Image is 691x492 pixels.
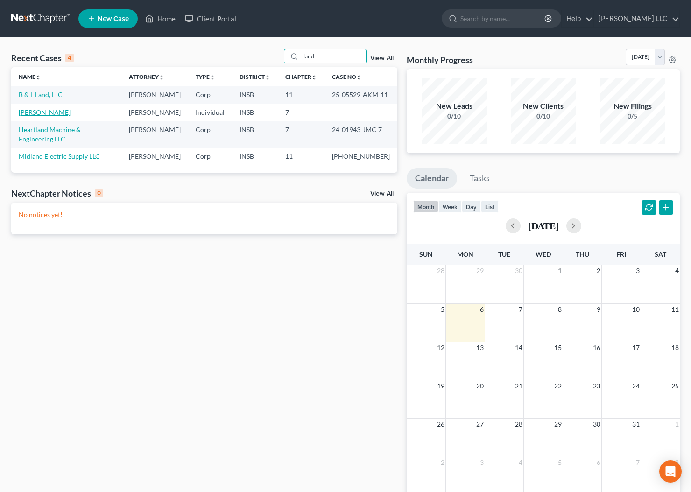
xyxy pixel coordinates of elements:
[592,380,601,392] span: 23
[11,188,103,199] div: NextChapter Notices
[278,86,324,103] td: 11
[436,342,445,353] span: 12
[440,457,445,468] span: 2
[461,168,498,189] a: Tasks
[278,121,324,148] td: 7
[188,121,232,148] td: Corp
[514,380,523,392] span: 21
[35,75,41,80] i: unfold_more
[301,49,366,63] input: Search by name...
[422,112,487,121] div: 0/10
[670,342,680,353] span: 18
[596,457,601,468] span: 6
[536,250,551,258] span: Wed
[460,10,546,27] input: Search by name...
[557,304,563,315] span: 8
[438,200,462,213] button: week
[518,457,523,468] span: 4
[514,342,523,353] span: 14
[324,121,397,148] td: 24-01943-JMC-7
[407,168,457,189] a: Calendar
[196,73,215,80] a: Typeunfold_more
[511,112,576,121] div: 0/10
[557,457,563,468] span: 5
[19,126,81,143] a: Heartland Machine & Engineering LLC
[324,148,397,165] td: [PHONE_NUMBER]
[596,265,601,276] span: 2
[553,342,563,353] span: 15
[528,221,559,231] h2: [DATE]
[475,342,485,353] span: 13
[278,104,324,121] td: 7
[475,265,485,276] span: 29
[592,419,601,430] span: 30
[436,380,445,392] span: 19
[188,148,232,165] td: Corp
[141,10,180,27] a: Home
[265,75,270,80] i: unfold_more
[518,304,523,315] span: 7
[631,304,641,315] span: 10
[121,104,188,121] td: [PERSON_NAME]
[553,380,563,392] span: 22
[436,265,445,276] span: 28
[121,86,188,103] td: [PERSON_NAME]
[511,101,576,112] div: New Clients
[674,419,680,430] span: 1
[370,190,394,197] a: View All
[413,200,438,213] button: month
[210,75,215,80] i: unfold_more
[19,91,63,98] a: B & L Land, LLC
[576,250,589,258] span: Thu
[232,104,278,121] td: INSB
[479,457,485,468] span: 3
[232,121,278,148] td: INSB
[498,250,510,258] span: Tue
[121,148,188,165] td: [PERSON_NAME]
[180,10,241,27] a: Client Portal
[659,460,682,483] div: Open Intercom Messenger
[655,250,666,258] span: Sat
[592,342,601,353] span: 16
[311,75,317,80] i: unfold_more
[475,380,485,392] span: 20
[188,86,232,103] td: Corp
[596,304,601,315] span: 9
[422,101,487,112] div: New Leads
[600,112,665,121] div: 0/5
[11,52,74,63] div: Recent Cases
[475,419,485,430] span: 27
[631,380,641,392] span: 24
[19,108,71,116] a: [PERSON_NAME]
[674,265,680,276] span: 4
[407,54,473,65] h3: Monthly Progress
[19,73,41,80] a: Nameunfold_more
[356,75,362,80] i: unfold_more
[232,148,278,165] td: INSB
[159,75,164,80] i: unfold_more
[19,210,390,219] p: No notices yet!
[553,419,563,430] span: 29
[457,250,473,258] span: Mon
[670,380,680,392] span: 25
[616,250,626,258] span: Fri
[278,148,324,165] td: 11
[324,86,397,103] td: 25-05529-AKM-11
[670,304,680,315] span: 11
[635,457,641,468] span: 7
[631,419,641,430] span: 31
[232,86,278,103] td: INSB
[631,342,641,353] span: 17
[332,73,362,80] a: Case Nounfold_more
[98,15,129,22] span: New Case
[285,73,317,80] a: Chapterunfold_more
[121,121,188,148] td: [PERSON_NAME]
[419,250,433,258] span: Sun
[594,10,679,27] a: [PERSON_NAME] LLC
[65,54,74,62] div: 4
[129,73,164,80] a: Attorneyunfold_more
[481,200,499,213] button: list
[635,265,641,276] span: 3
[557,265,563,276] span: 1
[514,265,523,276] span: 30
